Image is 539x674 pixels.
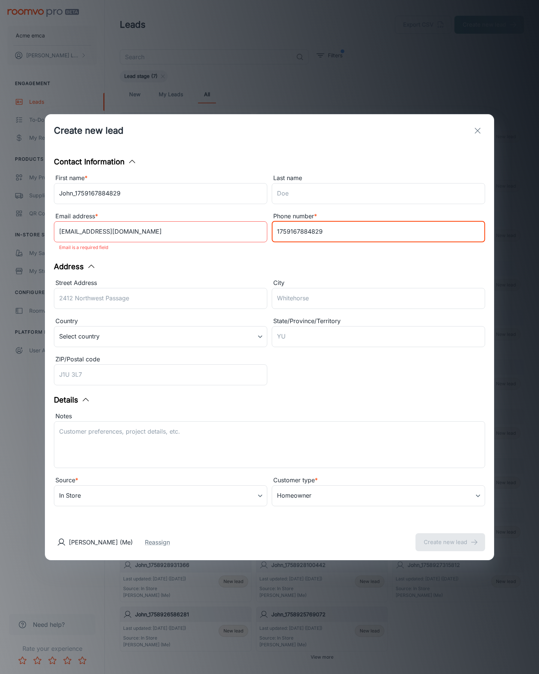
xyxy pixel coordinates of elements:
button: Details [54,394,90,406]
div: Customer type [272,476,485,485]
button: Address [54,261,96,272]
button: Contact Information [54,156,137,167]
input: 2412 Northwest Passage [54,288,267,309]
div: Country [54,316,267,326]
input: myname@example.com [54,221,267,242]
h1: Create new lead [54,124,124,137]
p: Email is a required field [59,243,262,252]
input: YU [272,326,485,347]
input: Whitehorse [272,288,485,309]
input: J1U 3L7 [54,364,267,385]
div: Select country [54,326,267,347]
button: Reassign [145,538,170,547]
div: Email address [54,212,267,221]
div: Notes [54,412,485,421]
div: Last name [272,173,485,183]
input: +1 439-123-4567 [272,221,485,242]
button: exit [470,123,485,138]
div: First name [54,173,267,183]
input: Doe [272,183,485,204]
div: Street Address [54,278,267,288]
div: City [272,278,485,288]
div: Homeowner [272,485,485,506]
div: State/Province/Territory [272,316,485,326]
p: [PERSON_NAME] (Me) [69,538,133,547]
div: In Store [54,485,267,506]
div: Phone number [272,212,485,221]
input: John [54,183,267,204]
div: Source [54,476,267,485]
div: ZIP/Postal code [54,355,267,364]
